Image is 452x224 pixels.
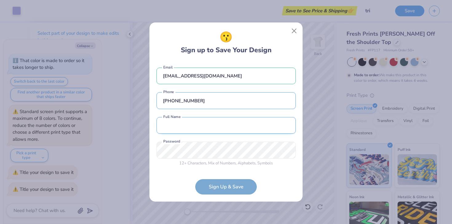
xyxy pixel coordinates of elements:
[220,29,232,45] span: 😗
[179,160,206,166] span: 12 + Characters
[157,160,296,167] div: , Mix of , ,
[288,25,300,37] button: Close
[257,160,273,166] span: Symbols
[238,160,256,166] span: Alphabets
[220,160,236,166] span: Numbers
[181,29,272,55] div: Sign up to Save Your Design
